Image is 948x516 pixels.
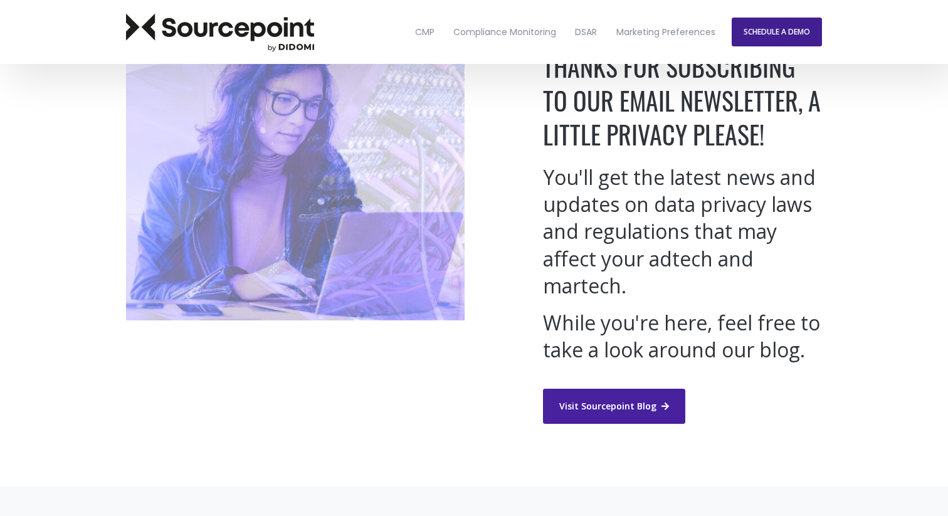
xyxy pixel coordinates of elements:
[406,6,724,59] nav: Desktop navigation
[126,50,465,320] img: Marketing-Preferences-block-1-person
[445,6,564,59] a: Compliance Monitoring
[406,6,442,59] a: CMP
[543,389,685,424] a: Visit Sourcepoint Blog
[732,18,822,46] a: SCHEDULE A DEMO
[608,6,723,59] a: Marketing Preferences
[567,6,605,59] a: DSAR
[126,13,314,51] img: Sourcepoint Logo Dark
[543,164,822,299] h2: You'll get the latest news and updates on data privacy laws and regulations that may affect your ...
[543,309,822,363] h2: While you're here, feel free to take a look around our blog.
[543,50,822,151] h1: THANKS FOR SUBSCRIBING TO OUR EMAIL NEWSLETTER, A LITTLE PRIVACY PLEASE!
